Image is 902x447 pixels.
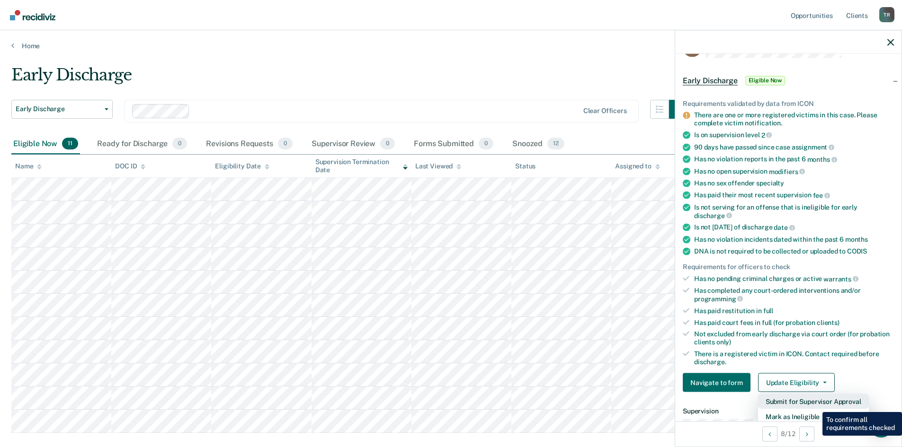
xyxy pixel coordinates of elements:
[694,203,894,219] div: Is not serving for an offense that is ineligible for early
[756,179,784,187] span: specialty
[583,107,627,115] div: Clear officers
[879,7,894,22] button: Profile dropdown button
[215,162,269,170] div: Eligibility Date
[758,394,869,409] button: Submit for Supervisor Approval
[879,7,894,22] div: T R
[675,65,902,96] div: Early DischargeEligible Now
[115,162,145,170] div: DOC ID
[11,42,891,50] a: Home
[716,338,731,346] span: only)
[683,76,738,85] span: Early Discharge
[683,99,894,107] div: Requirements validated by data from ICON
[799,426,814,441] button: Next Opportunity
[847,247,867,254] span: CODIS
[694,143,894,151] div: 90 days have passed since case
[10,10,55,20] img: Recidiviz
[380,138,395,150] span: 0
[315,158,408,174] div: Supervision Termination Date
[694,350,894,366] div: There is a registered victim in ICON. Contact required before
[870,415,893,438] div: Open Intercom Messenger
[694,111,894,127] div: There are one or more registered victims in this case. Please complete victim notification.
[15,162,42,170] div: Name
[694,191,894,200] div: Has paid their most recent supervision
[479,138,493,150] span: 0
[694,167,894,175] div: Has no open supervision
[11,65,688,92] div: Early Discharge
[310,134,397,155] div: Supervisor Review
[845,235,868,243] span: months
[694,247,894,255] div: DNA is not required to be collected or uploaded to
[758,373,835,392] button: Update Eligibility
[807,155,837,163] span: months
[694,223,894,232] div: Is not [DATE] of discharge
[694,155,894,164] div: Has no violation reports in the past 6
[694,274,894,283] div: Has no pending criminal charges or active
[204,134,294,155] div: Revisions Requests
[694,307,894,315] div: Has paid restitution in
[683,407,894,415] dt: Supervision
[823,275,858,282] span: warrants
[16,105,101,113] span: Early Discharge
[95,134,189,155] div: Ready for Discharge
[758,409,869,424] button: Mark as Ineligible
[769,167,805,175] span: modifiers
[694,295,743,302] span: programming
[763,307,773,314] span: full
[278,138,293,150] span: 0
[813,192,830,199] span: fee
[62,138,78,150] span: 11
[510,134,566,155] div: Snoozed
[412,134,495,155] div: Forms Submitted
[694,287,894,303] div: Has completed any court-ordered interventions and/or
[515,162,536,170] div: Status
[415,162,461,170] div: Last Viewed
[615,162,660,170] div: Assigned to
[683,373,750,392] button: Navigate to form
[694,235,894,243] div: Has no violation incidents dated within the past 6
[694,131,894,139] div: Is on supervision level
[762,426,777,441] button: Previous Opportunity
[547,138,564,150] span: 12
[745,76,786,85] span: Eligible Now
[761,131,772,139] span: 2
[694,318,894,326] div: Has paid court fees in full (for probation
[694,179,894,187] div: Has no sex offender
[817,318,839,326] span: clients)
[694,330,894,346] div: Not excluded from early discharge via court order (for probation clients
[172,138,187,150] span: 0
[11,134,80,155] div: Eligible Now
[774,224,795,231] span: date
[792,143,834,151] span: assignment
[694,211,732,219] span: discharge
[675,421,902,446] div: 8 / 12
[683,373,754,392] a: Navigate to form link
[694,358,726,365] span: discharge.
[683,263,894,271] div: Requirements for officers to check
